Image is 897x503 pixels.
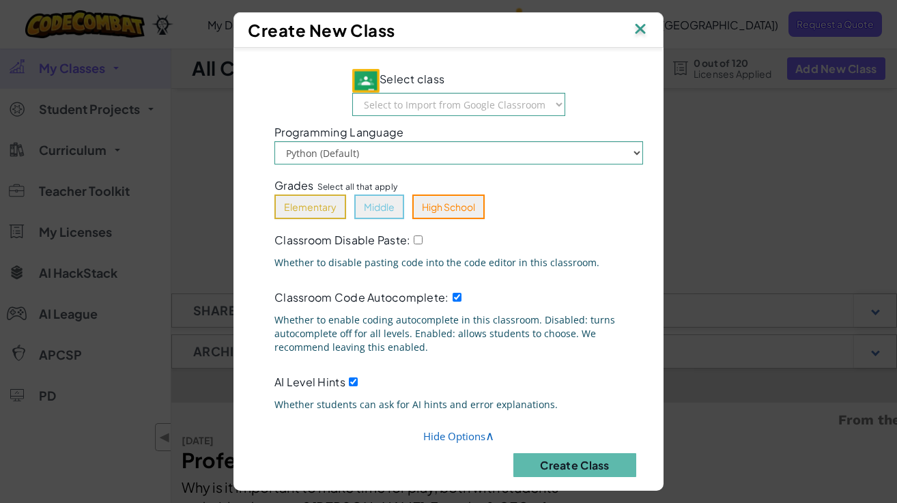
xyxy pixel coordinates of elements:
span: AI Level Hints [274,375,345,389]
span: Whether students can ask for AI hints and error explanations. [274,398,643,412]
button: Middle [354,195,404,219]
button: Create Class [513,453,636,477]
span: Programming Language [274,126,403,138]
span: ∧ [485,427,494,444]
span: Grades [274,178,314,192]
img: IconClose.svg [631,20,649,40]
span: Create New Class [248,20,395,40]
a: Hide Options [423,429,494,443]
span: Whether to disable pasting code into the code editor in this classroom. [274,256,643,270]
span: Select all that apply [317,182,398,192]
span: Classroom Code Autocomplete: [274,290,449,304]
span: Whether to enable coding autocomplete in this classroom. Disabled: turns autocomplete off for all... [274,313,643,354]
button: High School [412,195,485,219]
span: Select class [352,72,444,86]
button: Elementary [274,195,346,219]
img: IconGoogleClassroom.svg [352,69,380,93]
span: Classroom Disable Paste: [274,233,410,247]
